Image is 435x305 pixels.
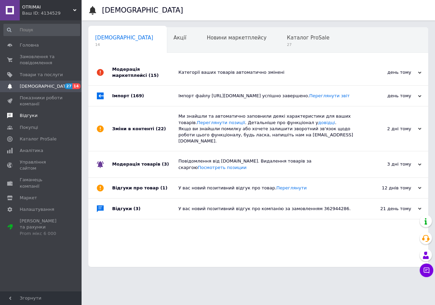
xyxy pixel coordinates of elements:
[149,73,159,78] span: (15)
[20,218,63,237] span: [PERSON_NAME] та рахунки
[112,86,178,106] div: Імпорт
[420,264,433,277] button: Чат з покупцем
[20,124,38,131] span: Покупці
[178,93,353,99] div: Імпорт файлу [URL][DOMAIN_NAME] успішно завершено.
[20,159,63,171] span: Управління сайтом
[20,136,56,142] span: Каталог ProSale
[178,158,353,170] div: Повідомлення від [DOMAIN_NAME]. Видалення товарів за скаргою
[134,206,141,211] span: (3)
[353,161,421,167] div: 3 дні тому
[3,24,80,36] input: Пошук
[95,42,153,47] span: 14
[198,165,246,170] a: Посмотреть позиции
[112,60,178,85] div: Модерація маркетплейсі
[353,126,421,132] div: 2 дні тому
[20,95,63,107] span: Показники роботи компанії
[178,113,353,144] div: Ми знайшли та автоматично заповнили деякі характеристики для ваших товарів. . Детальніше про функ...
[156,126,166,131] span: (22)
[353,69,421,75] div: день тому
[20,54,63,66] span: Замовлення та повідомлення
[174,35,187,41] span: Акції
[178,185,353,191] div: У вас новий позитивний відгук про товар.
[72,83,80,89] span: 14
[287,35,329,41] span: Каталог ProSale
[20,72,63,78] span: Товари та послуги
[20,113,37,119] span: Відгуки
[65,83,72,89] span: 27
[160,185,168,190] span: (1)
[112,106,178,151] div: Зміни в контенті
[102,6,183,14] h1: [DEMOGRAPHIC_DATA]
[287,42,329,47] span: 27
[20,231,63,237] div: Prom мікс 6 000
[197,120,245,125] a: Переглянути позиції
[131,93,144,98] span: (169)
[22,10,82,16] div: Ваш ID: 4134529
[353,206,421,212] div: 21 день тому
[112,178,178,198] div: Відгуки про товар
[95,35,153,41] span: [DEMOGRAPHIC_DATA]
[178,206,353,212] div: У вас новий позитивний відгук про компанію за замовленням 362944286.
[162,162,169,167] span: (3)
[178,69,353,75] div: Категорії ваших товарів автоматично змінені
[318,120,335,125] a: довідці
[20,206,54,213] span: Налаштування
[112,199,178,219] div: Відгуки
[207,35,266,41] span: Новини маркетплейсу
[20,177,63,189] span: Гаманець компанії
[20,195,37,201] span: Маркет
[20,42,39,48] span: Головна
[353,93,421,99] div: день тому
[20,148,43,154] span: Аналітика
[309,93,350,98] a: Переглянути звіт
[112,151,178,177] div: Модерація товарів
[276,185,307,190] a: Переглянути
[20,83,70,89] span: [DEMOGRAPHIC_DATA]
[353,185,421,191] div: 12 днів тому
[22,4,73,10] span: OTRIMAI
